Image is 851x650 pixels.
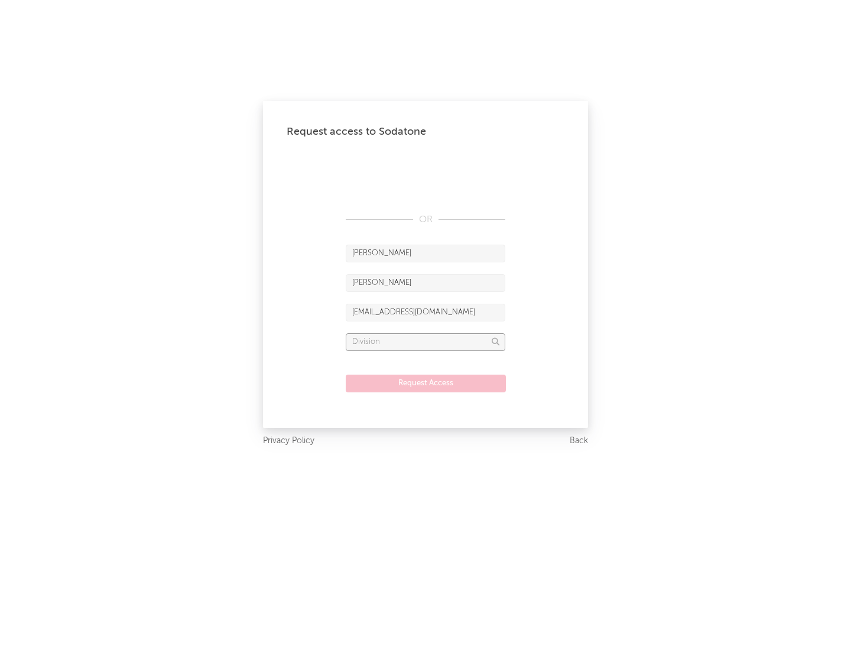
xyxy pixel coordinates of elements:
input: Last Name [346,274,505,292]
a: Back [570,434,588,448]
div: OR [346,213,505,227]
button: Request Access [346,375,506,392]
input: First Name [346,245,505,262]
input: Email [346,304,505,321]
a: Privacy Policy [263,434,314,448]
input: Division [346,333,505,351]
div: Request access to Sodatone [287,125,564,139]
